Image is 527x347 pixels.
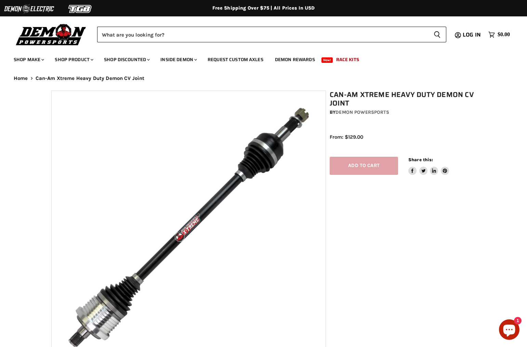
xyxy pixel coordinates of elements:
h1: Can-Am Xtreme Heavy Duty Demon CV Joint [330,91,479,108]
a: Race Kits [331,53,364,67]
a: Log in [460,32,485,38]
button: Search [428,27,446,42]
a: $0.00 [485,30,513,40]
img: Demon Electric Logo 2 [3,2,55,15]
span: $0.00 [498,31,510,38]
aside: Share this: [408,157,449,175]
span: Can-Am Xtreme Heavy Duty Demon CV Joint [36,75,145,81]
span: Log in [463,30,481,39]
form: Product [97,27,446,42]
a: Shop Discounted [99,53,154,67]
a: Home [14,75,28,81]
img: Demon Powersports [14,22,89,46]
a: Shop Make [9,53,48,67]
input: Search [97,27,428,42]
a: Demon Powersports [335,109,389,115]
img: TGB Logo 2 [55,2,106,15]
div: by [330,109,479,116]
a: Demon Rewards [270,53,320,67]
span: Share this: [408,157,433,162]
ul: Main menu [9,50,508,67]
a: Request Custom Axles [202,53,268,67]
inbox-online-store-chat: Shopify online store chat [497,319,522,342]
span: New! [321,57,333,63]
a: Inside Demon [155,53,201,67]
a: Shop Product [50,53,97,67]
span: From: $129.00 [330,134,363,140]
